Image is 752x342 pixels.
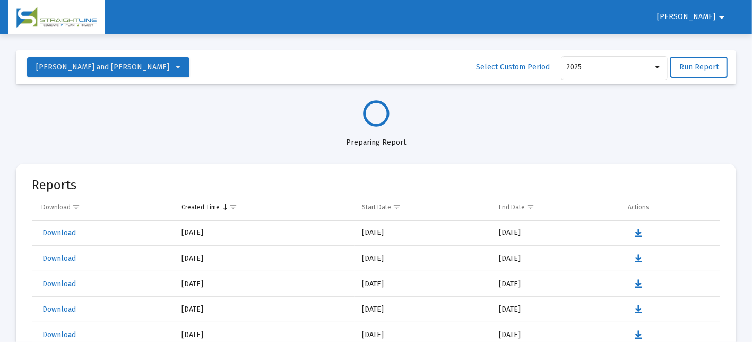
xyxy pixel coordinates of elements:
[36,63,169,72] span: [PERSON_NAME] and [PERSON_NAME]
[393,203,401,211] span: Show filter options for column 'Start Date'
[491,195,620,220] td: Column End Date
[670,57,728,78] button: Run Report
[181,304,347,315] div: [DATE]
[628,203,649,212] div: Actions
[491,297,620,322] td: [DATE]
[491,271,620,297] td: [DATE]
[27,57,189,77] button: [PERSON_NAME] and [PERSON_NAME]
[181,203,220,212] div: Created Time
[41,203,71,212] div: Download
[16,7,97,28] img: Dashboard
[174,195,354,220] td: Column Created Time
[362,203,391,212] div: Start Date
[526,203,534,211] span: Show filter options for column 'End Date'
[644,6,741,28] button: [PERSON_NAME]
[499,203,525,212] div: End Date
[42,229,76,238] span: Download
[355,246,492,271] td: [DATE]
[16,127,736,148] div: Preparing Report
[42,279,76,288] span: Download
[42,330,76,339] span: Download
[42,305,76,314] span: Download
[181,279,347,290] div: [DATE]
[567,63,582,72] span: 2025
[491,246,620,271] td: [DATE]
[679,63,719,72] span: Run Report
[42,254,76,263] span: Download
[620,195,720,220] td: Column Actions
[181,330,347,340] div: [DATE]
[355,195,492,220] td: Column Start Date
[715,7,728,28] mat-icon: arrow_drop_down
[32,180,76,190] mat-card-title: Reports
[355,221,492,246] td: [DATE]
[72,203,80,211] span: Show filter options for column 'Download'
[32,195,175,220] td: Column Download
[355,271,492,297] td: [DATE]
[229,203,237,211] span: Show filter options for column 'Created Time'
[355,297,492,322] td: [DATE]
[181,253,347,264] div: [DATE]
[476,63,550,72] span: Select Custom Period
[181,227,347,238] div: [DATE]
[657,13,715,22] span: [PERSON_NAME]
[491,221,620,246] td: [DATE]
